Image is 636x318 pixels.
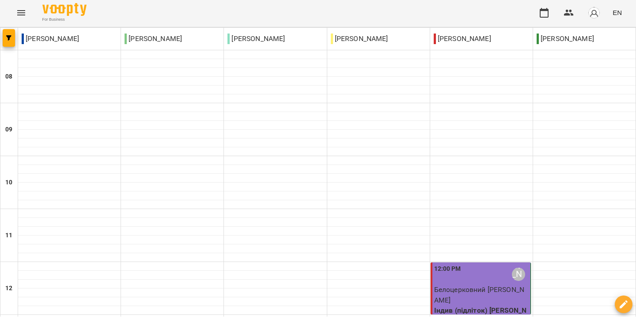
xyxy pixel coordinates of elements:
label: 12:00 PM [434,266,461,275]
button: EN [609,6,625,22]
p: [PERSON_NAME] [125,35,182,45]
span: Белоцерковний [PERSON_NAME] [434,287,524,306]
p: [PERSON_NAME] [434,35,491,45]
button: Menu [11,4,32,25]
img: avatar_s.png [588,8,600,20]
h6: 10 [5,179,12,189]
p: [PERSON_NAME] [22,35,79,45]
h6: 12 [5,285,12,295]
img: Voopty Logo [42,4,87,17]
span: EN [613,9,622,19]
p: [PERSON_NAME] [537,35,594,45]
h6: 08 [5,73,12,83]
div: Титиш Лілія [512,269,525,282]
h6: 11 [5,232,12,242]
p: [PERSON_NAME] [227,35,285,45]
p: [PERSON_NAME] [331,35,388,45]
h6: 09 [5,126,12,136]
span: For Business [42,18,87,24]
